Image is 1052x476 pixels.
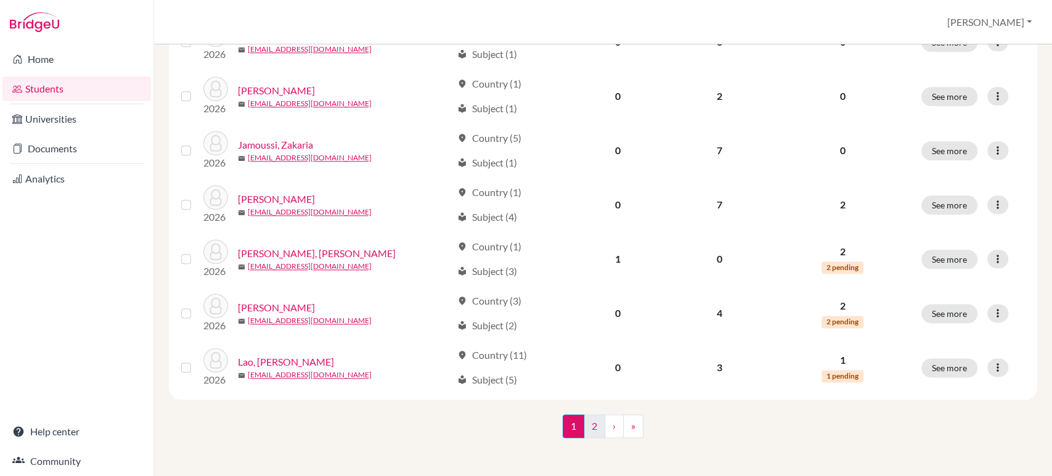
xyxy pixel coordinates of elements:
[2,449,151,474] a: Community
[667,340,771,395] td: 3
[563,414,584,438] span: 1
[457,158,467,168] span: local_library
[457,155,517,170] div: Subject (1)
[2,107,151,131] a: Universities
[203,264,228,279] p: 2026
[203,210,228,224] p: 2026
[203,318,228,333] p: 2026
[822,316,863,328] span: 2 pending
[457,185,521,200] div: Country (1)
[778,143,907,158] p: 0
[238,209,245,216] span: mail
[203,348,228,372] img: Lao, Paradis
[203,47,228,62] p: 2026
[203,239,228,264] img: Kabbaj, Mohammed Abdelmalek
[203,131,228,155] img: Jamoussi, Zakaria
[203,185,228,210] img: Jenkins, Henry
[921,250,977,269] button: See more
[238,372,245,379] span: mail
[778,89,907,104] p: 0
[457,318,517,333] div: Subject (2)
[822,261,863,274] span: 2 pending
[248,152,372,163] a: [EMAIL_ADDRESS][DOMAIN_NAME]
[667,123,771,178] td: 7
[457,293,521,308] div: Country (3)
[584,414,605,438] a: 2
[457,187,467,197] span: location_on
[778,197,907,212] p: 2
[2,419,151,444] a: Help center
[203,155,228,170] p: 2026
[238,101,245,108] span: mail
[238,300,315,315] a: [PERSON_NAME]
[568,340,667,395] td: 0
[605,414,624,438] a: ›
[238,137,313,152] a: Jamoussi, Zakaria
[457,264,517,279] div: Subject (3)
[667,178,771,232] td: 7
[238,155,245,162] span: mail
[238,83,315,98] a: [PERSON_NAME]
[248,44,372,55] a: [EMAIL_ADDRESS][DOMAIN_NAME]
[921,87,977,106] button: See more
[667,286,771,340] td: 4
[778,353,907,367] p: 1
[238,355,334,369] a: Lao, [PERSON_NAME]
[457,79,467,89] span: location_on
[2,136,151,161] a: Documents
[568,232,667,286] td: 1
[203,101,228,116] p: 2026
[457,321,467,330] span: local_library
[921,304,977,323] button: See more
[238,263,245,271] span: mail
[238,46,245,54] span: mail
[457,101,517,116] div: Subject (1)
[2,47,151,72] a: Home
[457,296,467,306] span: location_on
[778,244,907,259] p: 2
[568,123,667,178] td: 0
[457,76,521,91] div: Country (1)
[248,207,372,218] a: [EMAIL_ADDRESS][DOMAIN_NAME]
[203,293,228,318] img: Laha, Anushka
[457,242,467,252] span: location_on
[2,166,151,191] a: Analytics
[457,350,467,360] span: location_on
[457,239,521,254] div: Country (1)
[457,375,467,385] span: local_library
[778,298,907,313] p: 2
[238,246,396,261] a: [PERSON_NAME], [PERSON_NAME]
[248,315,372,326] a: [EMAIL_ADDRESS][DOMAIN_NAME]
[568,286,667,340] td: 0
[203,372,228,387] p: 2026
[921,358,977,377] button: See more
[238,318,245,325] span: mail
[942,10,1037,34] button: [PERSON_NAME]
[457,131,521,146] div: Country (5)
[457,49,467,59] span: local_library
[563,414,643,448] nav: ...
[667,232,771,286] td: 0
[568,69,667,123] td: 0
[457,210,517,224] div: Subject (4)
[568,178,667,232] td: 0
[921,141,977,160] button: See more
[457,47,517,62] div: Subject (1)
[203,76,228,101] img: Hendah, Mohamed
[10,12,59,32] img: Bridge-U
[2,76,151,101] a: Students
[248,261,372,272] a: [EMAIL_ADDRESS][DOMAIN_NAME]
[457,266,467,276] span: local_library
[623,414,643,438] a: »
[457,104,467,113] span: local_library
[238,192,315,207] a: [PERSON_NAME]
[248,369,372,380] a: [EMAIL_ADDRESS][DOMAIN_NAME]
[921,195,977,215] button: See more
[667,69,771,123] td: 2
[457,212,467,222] span: local_library
[457,348,527,363] div: Country (11)
[822,370,863,382] span: 1 pending
[457,372,517,387] div: Subject (5)
[457,133,467,143] span: location_on
[248,98,372,109] a: [EMAIL_ADDRESS][DOMAIN_NAME]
